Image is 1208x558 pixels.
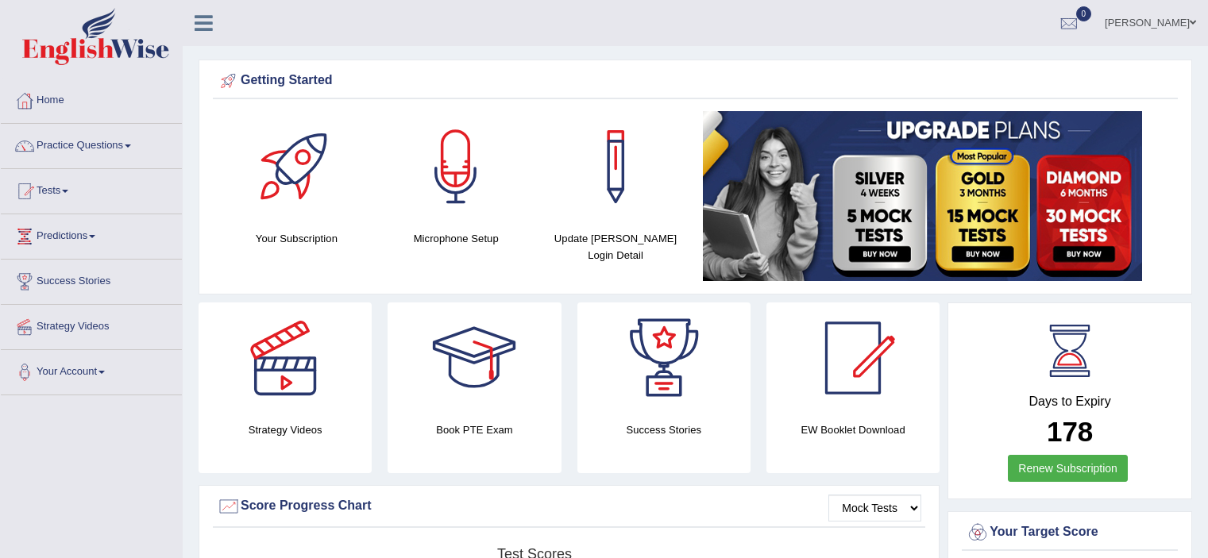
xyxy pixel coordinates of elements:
div: Score Progress Chart [217,495,921,518]
a: Your Account [1,350,182,390]
h4: Days to Expiry [966,394,1174,409]
h4: Book PTE Exam [388,421,561,438]
a: Tests [1,169,182,209]
h4: Microphone Setup [384,230,528,247]
a: Success Stories [1,260,182,299]
h4: Update [PERSON_NAME] Login Detail [544,230,688,264]
h4: EW Booklet Download [766,421,940,438]
a: Home [1,79,182,118]
b: 178 [1047,416,1093,447]
h4: Strategy Videos [199,421,372,438]
h4: Success Stories [577,421,751,438]
div: Getting Started [217,69,1174,93]
a: Practice Questions [1,124,182,164]
a: Renew Subscription [1008,455,1128,482]
span: 0 [1076,6,1092,21]
img: small5.jpg [703,111,1142,281]
a: Predictions [1,214,182,254]
h4: Your Subscription [225,230,369,247]
a: Strategy Videos [1,305,182,344]
div: Your Target Score [966,521,1174,545]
